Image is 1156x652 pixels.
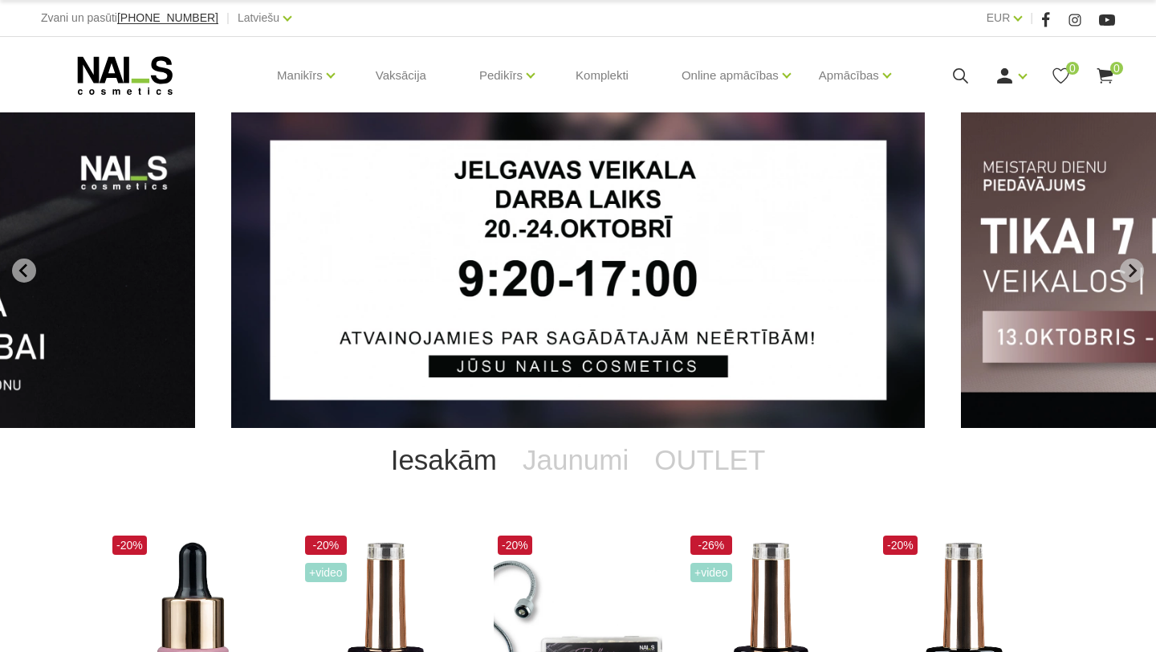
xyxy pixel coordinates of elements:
a: 0 [1051,66,1071,86]
span: -20% [883,536,918,555]
span: [PHONE_NUMBER] [117,11,218,24]
button: Next slide [1120,259,1144,283]
span: -26% [690,536,732,555]
a: Pedikīrs [479,43,523,108]
a: 0 [1095,66,1115,86]
a: Latviešu [238,8,279,27]
span: 0 [1066,62,1079,75]
a: Komplekti [563,37,641,114]
li: 1 of 13 [231,112,925,428]
span: +Video [305,563,347,582]
a: Apmācības [819,43,879,108]
span: | [226,8,230,28]
a: Jaunumi [510,428,641,492]
span: -20% [498,536,532,555]
button: Go to last slide [12,259,36,283]
span: -20% [112,536,147,555]
span: +Video [690,563,732,582]
span: | [1030,8,1033,28]
a: EUR [987,8,1011,27]
span: 0 [1110,62,1123,75]
a: Vaksācija [363,37,439,114]
span: -20% [305,536,347,555]
a: OUTLET [641,428,778,492]
a: Iesakām [378,428,510,492]
a: Online apmācības [682,43,779,108]
a: Manikīrs [277,43,323,108]
div: Zvani un pasūti [41,8,218,28]
a: [PHONE_NUMBER] [117,12,218,24]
